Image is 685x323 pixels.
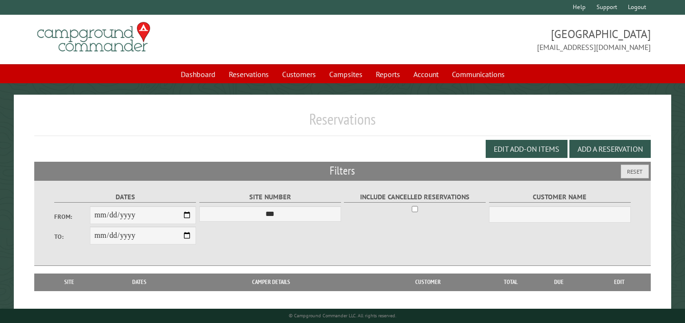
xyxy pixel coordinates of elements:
[289,313,396,319] small: © Campground Commander LLC. All rights reserved.
[54,192,196,203] label: Dates
[179,274,364,291] th: Camper Details
[175,65,221,83] a: Dashboard
[39,274,99,291] th: Site
[486,140,568,158] button: Edit Add-on Items
[34,19,153,56] img: Campground Commander
[342,26,651,53] span: [GEOGRAPHIC_DATA] [EMAIL_ADDRESS][DOMAIN_NAME]
[344,192,486,203] label: Include Cancelled Reservations
[364,274,492,291] th: Customer
[223,65,274,83] a: Reservations
[54,212,90,221] label: From:
[323,65,368,83] a: Campsites
[492,274,530,291] th: Total
[199,192,341,203] label: Site Number
[99,274,179,291] th: Dates
[588,274,651,291] th: Edit
[446,65,510,83] a: Communications
[489,192,631,203] label: Customer Name
[621,165,649,178] button: Reset
[370,65,406,83] a: Reports
[408,65,444,83] a: Account
[54,232,90,241] label: To:
[34,110,651,136] h1: Reservations
[276,65,322,83] a: Customers
[530,274,588,291] th: Due
[569,140,651,158] button: Add a Reservation
[34,162,651,180] h2: Filters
